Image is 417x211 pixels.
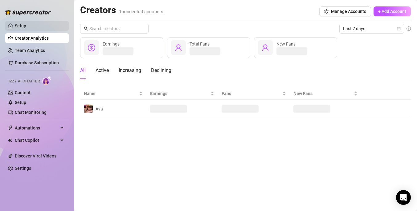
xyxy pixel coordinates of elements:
span: Earnings [103,42,120,46]
a: Content [15,90,31,95]
a: Discover Viral Videos [15,153,56,158]
button: + Add Account [374,6,411,16]
a: Chat Monitoring [15,110,47,115]
span: dollar-circle [88,44,95,51]
a: Settings [15,166,31,171]
th: Earnings [146,88,218,100]
span: New Fans [293,90,353,97]
a: Purchase Subscription [15,60,59,65]
span: Name [84,90,138,97]
a: Creator Analytics [15,33,64,43]
button: Manage Accounts [319,6,371,16]
a: Setup [15,100,26,105]
a: Setup [15,23,26,28]
span: user [262,44,269,51]
span: + Add Account [378,9,406,14]
span: Last 7 days [343,24,400,33]
span: calendar [397,27,401,30]
div: Active [96,67,109,74]
img: logo-BBDzfeDw.svg [5,9,51,15]
img: AI Chatter [42,76,52,85]
span: Total Fans [190,42,210,46]
h2: Creators [80,4,163,16]
a: Team Analytics [15,48,45,53]
span: Ava [96,106,103,111]
div: All [80,67,86,74]
div: Increasing [119,67,141,74]
span: thunderbolt [8,125,13,130]
input: Search creators [89,25,140,32]
img: Ava [84,105,93,113]
div: Open Intercom Messenger [396,190,411,205]
th: Name [80,88,146,100]
img: Chat Copilot [8,138,12,142]
th: Fans [218,88,289,100]
span: setting [324,9,329,14]
th: New Fans [290,88,362,100]
div: Declining [151,67,171,74]
span: user [175,44,182,51]
span: Fans [222,90,281,97]
span: info-circle [407,26,411,31]
span: Chat Copilot [15,135,59,145]
span: New Fans [276,42,296,46]
span: Earnings [150,90,209,97]
span: Izzy AI Chatter [9,78,40,84]
span: 1 connected accounts [119,9,163,14]
span: Manage Accounts [331,9,366,14]
span: search [84,26,88,31]
span: Automations [15,123,59,133]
